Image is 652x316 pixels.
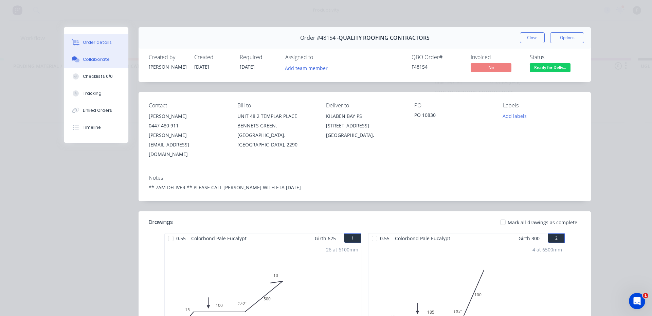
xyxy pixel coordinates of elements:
div: UNIT 48 2 TEMPLAR PLACEBENNETS GREEN, [GEOGRAPHIC_DATA], [GEOGRAPHIC_DATA], 2290 [237,111,315,150]
button: Add labels [499,111,530,121]
div: Contact [149,102,227,109]
span: Colorbond Pale Eucalypt [392,233,453,243]
div: [PERSON_NAME] [149,111,227,121]
div: Invoiced [471,54,522,60]
button: 1 [344,233,361,243]
div: Bill to [237,102,315,109]
span: 1 [643,293,648,298]
div: Tracking [83,90,102,96]
div: Drawings [149,218,173,226]
span: 0.55 [174,233,188,243]
div: Collaborate [83,56,110,63]
button: Ready for Deliv... [530,63,570,73]
button: Checklists 0/0 [64,68,128,85]
button: 2 [548,233,565,243]
div: PO [414,102,492,109]
div: 26 at 6100mm [326,246,358,253]
span: No [471,63,511,72]
button: Order details [64,34,128,51]
div: Labels [503,102,581,109]
span: [DATE] [240,64,255,70]
span: Girth 300 [519,233,540,243]
div: 0447 480 911 [149,121,227,130]
div: [PERSON_NAME] [149,63,186,70]
div: [PERSON_NAME][EMAIL_ADDRESS][DOMAIN_NAME] [149,130,227,159]
div: BENNETS GREEN, [GEOGRAPHIC_DATA], [GEOGRAPHIC_DATA], 2290 [237,121,315,150]
button: Collaborate [64,51,128,68]
span: Ready for Deliv... [530,63,570,72]
div: Status [530,54,581,60]
div: Assigned to [285,54,353,60]
div: 4 at 6500mm [532,246,562,253]
div: Timeline [83,124,101,130]
div: Required [240,54,277,60]
span: Girth 625 [315,233,336,243]
div: Notes [149,175,581,181]
div: Created by [149,54,186,60]
div: F48154 [412,63,463,70]
div: Linked Orders [83,107,112,113]
button: Options [550,32,584,43]
iframe: Intercom live chat [629,293,645,309]
div: KILABEN BAY PS [STREET_ADDRESS] [326,111,404,130]
div: [PERSON_NAME]0447 480 911[PERSON_NAME][EMAIL_ADDRESS][DOMAIN_NAME] [149,111,227,159]
div: Checklists 0/0 [83,73,113,80]
button: Linked Orders [64,102,128,119]
span: 0.55 [377,233,392,243]
span: Mark all drawings as complete [508,219,577,226]
span: Order #48154 - [300,35,339,41]
span: Colorbond Pale Eucalypt [188,233,249,243]
div: Deliver to [326,102,404,109]
button: Close [520,32,545,43]
div: [GEOGRAPHIC_DATA], [326,130,404,140]
button: Add team member [285,63,331,72]
span: [DATE] [194,64,209,70]
button: Timeline [64,119,128,136]
div: QBO Order # [412,54,463,60]
button: Tracking [64,85,128,102]
div: KILABEN BAY PS [STREET_ADDRESS][GEOGRAPHIC_DATA], [326,111,404,140]
div: Created [194,54,232,60]
span: QUALITY ROOFING CONTRACTORS [339,35,430,41]
div: UNIT 48 2 TEMPLAR PLACE [237,111,315,121]
div: ** 7AM DELIVER ** PLEASE CALL [PERSON_NAME] WITH ETA [DATE] [149,184,581,191]
button: Add team member [282,63,331,72]
div: PO 10830 [414,111,492,121]
div: Order details [83,39,112,46]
